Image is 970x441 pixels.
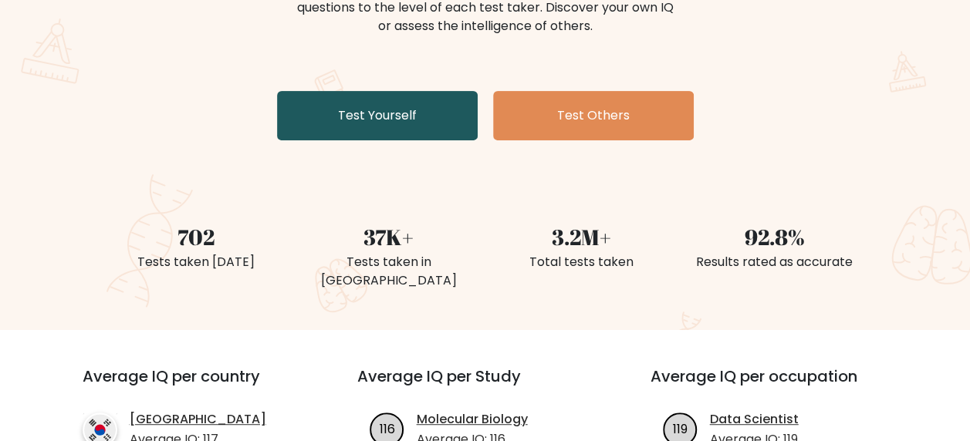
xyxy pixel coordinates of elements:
[688,220,862,253] div: 92.8%
[710,410,799,429] a: Data Scientist
[83,367,302,404] h3: Average IQ per country
[109,253,283,271] div: Tests taken [DATE]
[417,410,528,429] a: Molecular Biology
[302,253,476,290] div: Tests taken in [GEOGRAPHIC_DATA]
[651,367,907,404] h3: Average IQ per occupation
[688,253,862,271] div: Results rated as accurate
[493,91,694,140] a: Test Others
[109,220,283,253] div: 702
[277,91,478,140] a: Test Yourself
[495,253,669,271] div: Total tests taken
[357,367,613,404] h3: Average IQ per Study
[673,419,688,437] text: 119
[130,410,266,429] a: [GEOGRAPHIC_DATA]
[302,220,476,253] div: 37K+
[379,419,394,437] text: 116
[495,220,669,253] div: 3.2M+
